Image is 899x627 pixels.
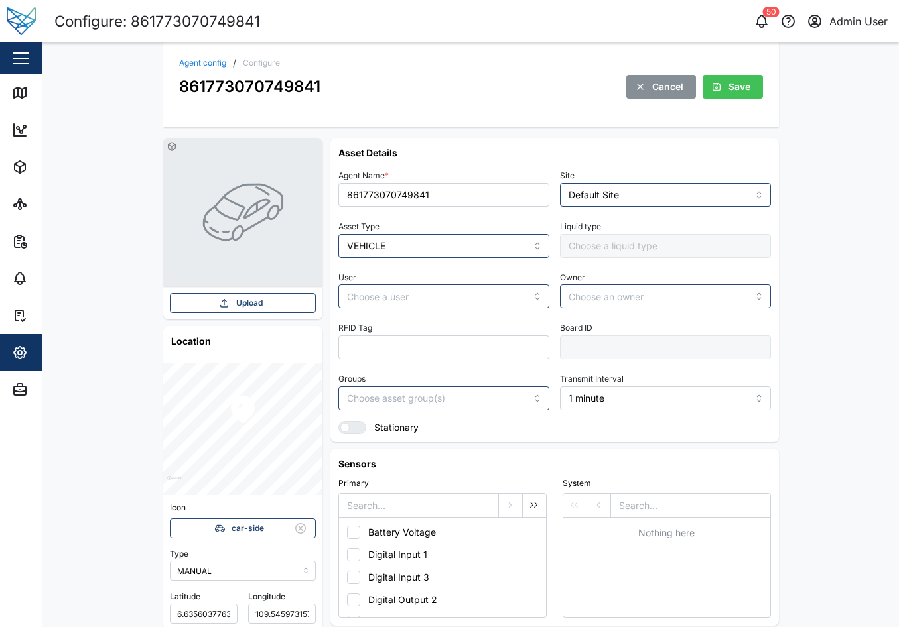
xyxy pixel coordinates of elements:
[232,519,264,538] span: car-side
[179,74,320,99] div: 861773070749841
[338,374,366,384] label: Groups
[560,273,585,282] label: Owner
[35,345,82,360] div: Settings
[35,85,64,100] div: Map
[227,393,259,429] div: Map marker
[163,363,322,495] canvas: Map
[626,75,696,99] button: Cancel
[243,59,280,67] div: Configure
[560,284,771,308] input: Choose an owner
[170,548,188,561] label: Type
[35,271,76,286] div: Alarms
[35,123,94,137] div: Dashboard
[338,323,372,333] label: RFID Tag
[233,58,236,68] div: /
[560,374,624,384] label: Transmit Interval
[339,494,498,518] input: Search...
[342,543,540,566] button: Digital Input 1
[338,273,356,282] label: User
[338,284,549,308] input: Choose a user
[763,7,780,17] div: 50
[342,566,540,589] button: Digital Input 3
[563,526,770,540] div: Nothing here
[54,10,260,33] div: Configure: 861773070749841
[347,393,525,404] input: Choose asset group(s)
[338,234,549,258] input: Choose an asset type
[560,222,601,231] label: Liquid type
[703,75,763,99] button: Save
[35,382,74,397] div: Admin
[236,294,263,312] span: Upload
[170,591,200,603] label: Latitude
[563,477,771,490] div: System
[829,13,888,30] div: Admin User
[338,222,380,231] label: Asset Type
[366,421,419,434] label: Stationary
[35,234,80,249] div: Reports
[170,518,316,538] button: car-side
[35,308,71,323] div: Tasks
[35,160,76,174] div: Assets
[338,171,389,180] label: Agent Name
[560,171,575,180] label: Site
[560,323,592,333] label: Board ID
[200,170,285,255] img: VEHICLE photo
[291,519,310,538] button: Remove Icon
[560,183,771,207] input: Choose a site
[167,476,182,491] a: Mapbox logo
[342,589,540,611] button: Digital Output 2
[338,146,771,160] h6: Asset Details
[652,76,683,98] span: Cancel
[728,76,750,98] span: Save
[7,7,36,36] img: Main Logo
[170,502,316,514] div: Icon
[338,477,547,490] div: Primary
[338,457,771,471] h6: Sensors
[179,59,226,67] a: Agent config
[170,293,316,313] button: Upload
[342,521,540,543] button: Battery Voltage
[163,326,322,356] h6: Location
[35,197,66,211] div: Sites
[611,494,770,518] input: Search...
[248,591,285,603] label: Longitude
[805,12,888,30] button: Admin User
